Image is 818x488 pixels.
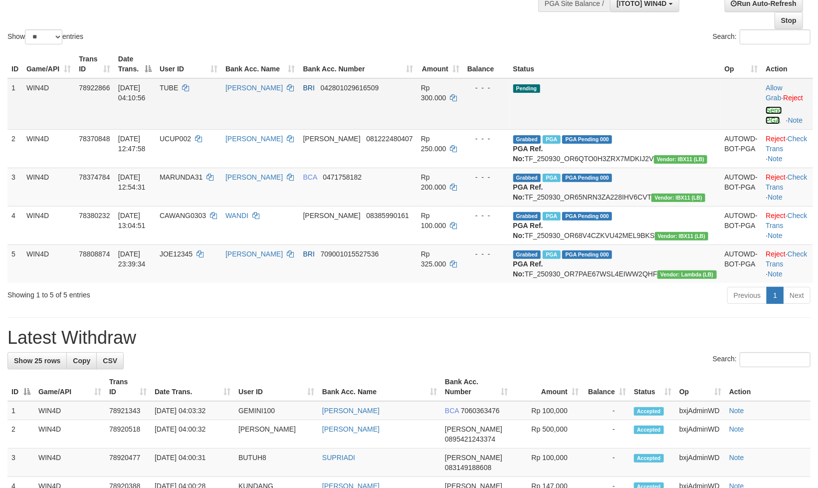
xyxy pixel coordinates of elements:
[562,135,612,144] span: PGA Pending
[234,401,318,420] td: GEMINI100
[105,420,151,449] td: 78920518
[509,168,721,206] td: TF_250930_OR65NRN3ZA228IHV6CVT
[513,222,543,240] b: PGA Ref. No:
[7,168,22,206] td: 3
[512,420,583,449] td: Rp 500,000
[562,174,612,182] span: PGA Pending
[543,174,560,182] span: Marked by bxjAdminWD
[299,50,417,78] th: Bank Acc. Number: activate to sort column ascending
[421,250,446,268] span: Rp 325.000
[22,129,75,168] td: WIN4D
[467,249,505,259] div: - - -
[156,50,221,78] th: User ID: activate to sort column ascending
[96,352,124,369] a: CSV
[766,212,786,220] a: Reject
[766,106,782,124] a: Send PGA
[321,250,379,258] span: Copy 709001015527536 to clipboard
[14,357,60,365] span: Show 25 rows
[79,135,110,143] span: 78370848
[509,244,721,283] td: TF_250930_OR7PAE67WSL4EIWW2QHF
[788,116,803,124] a: Note
[768,232,783,240] a: Note
[513,212,541,221] span: Grabbed
[303,135,361,143] span: [PERSON_NAME]
[509,206,721,244] td: TF_250930_OR68V4CZKVU42MEL9BKS
[7,328,811,348] h1: Latest Withdraw
[22,50,75,78] th: Game/API: activate to sort column ascending
[766,84,783,102] span: ·
[543,212,560,221] span: Marked by bxjAdminWD
[160,250,193,258] span: JOE12345
[118,250,146,268] span: [DATE] 23:39:34
[366,135,412,143] span: Copy 081222480407 to clipboard
[445,425,502,433] span: [PERSON_NAME]
[105,449,151,477] td: 78920477
[721,129,762,168] td: AUTOWD-BOT-PGA
[7,206,22,244] td: 4
[7,420,34,449] td: 2
[366,212,409,220] span: Copy 08385990161 to clipboard
[467,172,505,182] div: - - -
[421,212,446,230] span: Rp 100.000
[7,50,22,78] th: ID
[583,373,630,401] th: Balance: activate to sort column ascending
[160,212,206,220] span: CAWANG0303
[323,173,362,181] span: Copy 0471758182 to clipboard
[463,50,509,78] th: Balance
[118,212,146,230] span: [DATE] 13:04:51
[303,173,317,181] span: BCA
[513,174,541,182] span: Grabbed
[654,155,708,164] span: Vendor URL: https://dashboard.q2checkout.com/secure
[225,135,283,143] a: [PERSON_NAME]
[7,401,34,420] td: 1
[721,206,762,244] td: AUTOWD-BOT-PGA
[768,270,783,278] a: Note
[221,50,299,78] th: Bank Acc. Name: activate to sort column ascending
[79,212,110,220] span: 78380232
[767,287,784,304] a: 1
[675,401,725,420] td: bxjAdminWD
[675,420,725,449] td: bxjAdminWD
[421,173,446,191] span: Rp 200.000
[729,407,744,415] a: Note
[562,250,612,259] span: PGA Pending
[7,244,22,283] td: 5
[766,173,807,191] a: Check Trans
[7,78,22,130] td: 1
[766,250,807,268] a: Check Trans
[303,250,315,258] span: BRI
[79,84,110,92] span: 78922866
[768,155,783,163] a: Note
[775,12,803,29] a: Stop
[303,84,315,92] span: BRI
[105,401,151,420] td: 78921343
[417,50,463,78] th: Amount: activate to sort column ascending
[34,449,105,477] td: WIN4D
[725,373,811,401] th: Action
[234,373,318,401] th: User ID: activate to sort column ascending
[7,373,34,401] th: ID: activate to sort column descending
[114,50,156,78] th: Date Trans.: activate to sort column descending
[421,135,446,153] span: Rp 250.000
[445,464,491,472] span: Copy 083149188608 to clipboard
[445,454,502,462] span: [PERSON_NAME]
[322,425,380,433] a: [PERSON_NAME]
[160,135,191,143] span: UCUP002
[225,212,248,220] a: WANDI
[713,352,811,367] label: Search:
[721,244,762,283] td: AUTOWD-BOT-PGA
[34,420,105,449] td: WIN4D
[79,173,110,181] span: 78374784
[225,84,283,92] a: [PERSON_NAME]
[740,352,811,367] input: Search:
[513,135,541,144] span: Grabbed
[103,357,117,365] span: CSV
[721,168,762,206] td: AUTOWD-BOT-PGA
[22,168,75,206] td: WIN4D
[7,129,22,168] td: 2
[322,454,355,462] a: SUPRIADI
[79,250,110,258] span: 78808874
[225,173,283,181] a: [PERSON_NAME]
[467,211,505,221] div: - - -
[513,260,543,278] b: PGA Ref. No:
